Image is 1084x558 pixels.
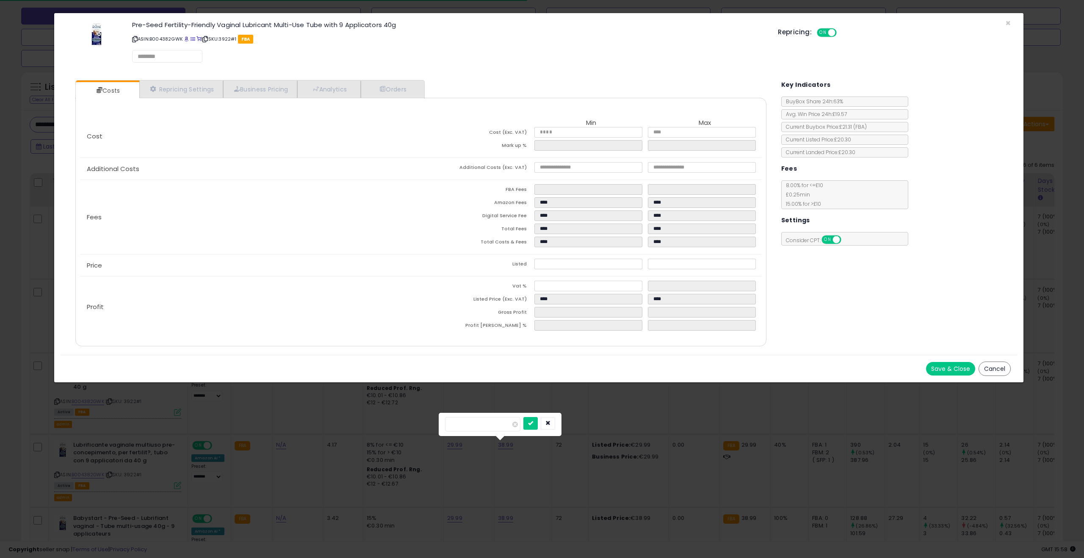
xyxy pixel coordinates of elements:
span: × [1005,17,1011,29]
td: Profit [PERSON_NAME] % [421,320,534,333]
p: ASIN: B004382GWK | SKU: 3922#1 [132,32,765,46]
td: Gross Profit [421,307,534,320]
p: Cost [80,133,421,140]
a: Repricing Settings [139,80,223,98]
span: OFF [840,236,853,243]
span: 8.00 % for <= £10 [782,182,823,207]
td: Listed [421,259,534,272]
a: Orders [361,80,423,98]
p: Price [80,262,421,269]
span: Avg. Win Price 24h: £19.57 [782,110,847,118]
p: Fees [80,214,421,221]
th: Max [648,119,761,127]
a: Your listing only [196,36,201,42]
button: Cancel [979,362,1011,376]
span: ON [818,29,828,36]
span: OFF [835,29,849,36]
td: Total Costs & Fees [421,237,534,250]
td: Total Fees [421,224,534,237]
span: BuyBox Share 24h: 63% [782,98,843,105]
td: Vat % [421,281,534,294]
td: Amazon Fees [421,197,534,210]
h5: Settings [781,215,810,226]
span: 15.00 % for > £10 [782,200,821,207]
td: Listed Price (Exc. VAT) [421,294,534,307]
td: Mark up % [421,140,534,153]
h5: Fees [781,163,797,174]
span: Consider CPT: [782,237,852,244]
a: Business Pricing [223,80,297,98]
h5: Repricing: [778,29,812,36]
a: BuyBox page [184,36,189,42]
a: All offer listings [191,36,195,42]
a: Analytics [297,80,361,98]
p: Profit [80,304,421,310]
span: ( FBA ) [853,123,867,130]
td: FBA Fees [421,184,534,197]
span: FBA [238,35,254,44]
span: £0.25 min [782,191,810,198]
a: Costs [76,82,138,99]
th: Min [534,119,648,127]
span: Current Buybox Price: [782,123,867,130]
p: Additional Costs [80,166,421,172]
td: Cost (Exc. VAT) [421,127,534,140]
img: 41D+raOyvhL._SL60_.jpg [84,22,109,47]
td: Digital Service Fee [421,210,534,224]
button: Save & Close [926,362,975,376]
td: Additional Costs (Exc. VAT) [421,162,534,175]
span: £21.31 [839,123,867,130]
span: Current Landed Price: £20.30 [782,149,855,156]
span: Current Listed Price: £20.30 [782,136,851,143]
h3: Pre-Seed Fertility-Friendly Vaginal Lubricant Multi-Use Tube with 9 Applicators 40g [132,22,765,28]
h5: Key Indicators [781,80,831,90]
span: ON [822,236,833,243]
